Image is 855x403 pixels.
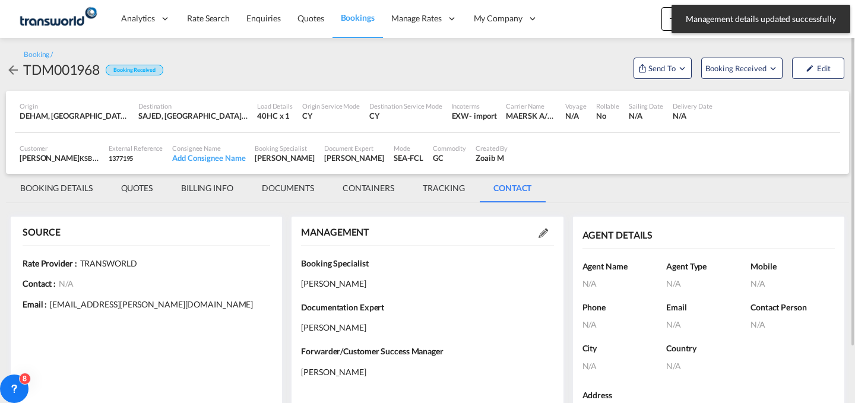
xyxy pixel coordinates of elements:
div: Sailing Date [629,101,663,110]
div: Contact Person [750,296,835,319]
img: 1a84b2306ded11f09c1219774cd0a0fe.png [18,5,98,32]
div: Phone [582,296,667,319]
b: Rate Provider : [23,258,77,268]
div: Destination Service Mode [369,101,442,110]
div: SAJED, Jeddah, Saudi Arabia, Middle East, Middle East [138,110,248,121]
div: Customer [20,144,99,153]
div: N/A [673,110,712,121]
div: EXW [452,110,470,121]
div: TDM001968 [23,60,100,79]
span: [PERSON_NAME] [301,322,366,334]
md-tab-item: TRACKING [408,174,479,202]
div: DEHAM, Hamburg, Germany, Western Europe, Europe [20,110,129,121]
div: Voyage [565,101,586,110]
md-tab-item: BOOKING DETAILS [6,174,107,202]
div: icon-arrow-left [6,60,23,79]
div: N/A [666,278,750,290]
span: Quotes [297,13,324,23]
div: Rollable [596,101,619,110]
div: Booking Received [106,65,163,76]
span: 1377195 [109,154,133,162]
div: Documentation Expert [301,296,553,319]
span: TRANSWORLD [77,258,137,268]
div: Agent Type [666,255,750,278]
span: Manage Rates [391,12,442,24]
body: Editor, editor18 [12,12,239,24]
div: Mode [394,144,423,153]
md-icon: icon-pencil [806,64,814,72]
div: Zoaib M [476,153,508,163]
span: Send To [647,62,677,74]
div: Created By [476,144,508,153]
div: N/A [565,110,586,121]
md-tab-item: CONTACT [479,174,546,202]
md-icon: Edit [539,229,548,238]
span: [PERSON_NAME] [301,366,366,378]
div: City [582,337,667,360]
div: Origin [20,101,129,110]
div: CY [369,110,442,121]
div: [PERSON_NAME] [255,153,315,163]
span: Rate Search [187,13,230,23]
md-icon: icon-arrow-left [6,63,20,77]
div: N/A [666,319,750,331]
div: 40HC x 1 [257,110,293,121]
md-tab-item: CONTAINERS [328,174,408,202]
div: N/A [582,360,667,372]
div: MANAGEMENT [301,226,369,239]
button: Open demo menu [634,58,692,79]
span: Management details updated successfully [682,13,840,25]
span: My Company [474,12,522,24]
b: Contact : [23,278,56,288]
div: - import [469,110,496,121]
span: Bookings [341,12,375,23]
span: KSB PUMPS ARABIA LTD CO [80,153,164,163]
div: SEA-FCL [394,153,423,163]
div: GC [433,153,466,163]
div: Consignee Name [172,144,245,153]
div: AGENT DETAILS [582,229,653,242]
div: [PERSON_NAME] [20,153,99,163]
div: Commodity [433,144,466,153]
div: N/A [629,110,663,121]
div: N/A [750,278,835,290]
div: Agent Name [582,255,667,278]
div: SOURCE [23,226,60,239]
div: Destination [138,101,248,110]
div: Booking Specialist [255,144,315,153]
div: Origin Service Mode [302,101,360,110]
div: Add Consignee Name [172,153,245,163]
button: Open demo menu [701,58,783,79]
div: Carrier Name [506,101,556,110]
md-tab-item: BILLING INFO [167,174,248,202]
b: Email : [23,299,47,309]
div: MAERSK A/S / TWKS-DAMMAM [506,110,556,121]
md-pagination-wrapper: Use the left and right arrow keys to navigate between tabs [6,174,546,202]
div: Email [666,296,750,319]
div: Document Expert [324,144,384,153]
div: Booking Specialist [301,252,553,275]
button: icon-plus 400-fgNewicon-chevron-down [661,7,715,31]
div: Delivery Date [673,101,712,110]
div: CY [302,110,360,121]
span: Enquiries [246,13,281,23]
span: Analytics [121,12,155,24]
div: N/A [666,360,835,372]
span: Booking Received [705,62,768,74]
div: Country [666,337,835,360]
div: Booking / [24,50,53,60]
span: [EMAIL_ADDRESS][PERSON_NAME][DOMAIN_NAME] [47,299,253,309]
div: N/A [750,319,835,331]
div: Incoterms [452,101,497,110]
md-tab-item: QUOTES [107,174,167,202]
div: Load Details [257,101,293,110]
div: Mobile [750,255,835,278]
md-tab-item: DOCUMENTS [248,174,328,202]
div: External Reference [109,144,163,153]
div: Forwarder/Customer Success Manager [301,339,553,363]
span: N/A [56,278,74,288]
span: [PERSON_NAME] [301,278,366,290]
div: [PERSON_NAME] [324,153,384,163]
button: icon-pencilEdit [792,58,844,79]
div: N/A [582,278,667,290]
